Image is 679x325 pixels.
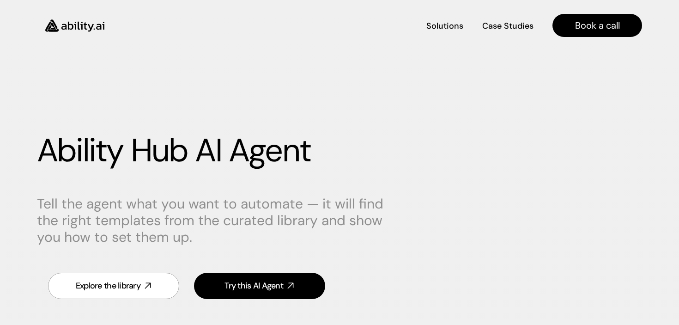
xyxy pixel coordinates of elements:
[224,280,283,292] div: Try this AI Agent
[76,280,140,292] div: Explore the library
[117,14,642,37] nav: Main navigation
[575,19,620,32] h4: Book a call
[48,273,179,299] a: Explore the library
[552,14,642,37] a: Book a call
[426,20,463,32] h4: Solutions
[37,131,642,170] h1: Ability Hub AI Agent
[482,20,533,32] h4: Case Studies
[55,87,160,96] h3: Free-to-use in our Slack community
[37,196,388,245] p: Tell the agent what you want to automate — it will find the right templates from the curated libr...
[482,18,534,34] a: Case Studies
[194,273,325,299] a: Try this AI Agent
[426,18,463,34] a: Solutions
